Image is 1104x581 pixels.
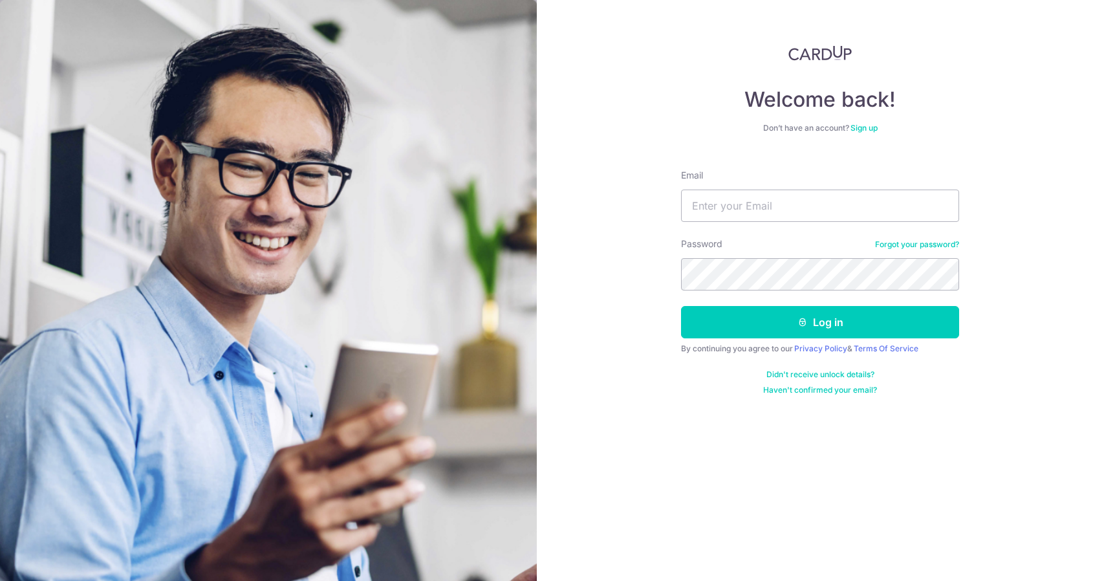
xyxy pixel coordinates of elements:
[681,306,959,338] button: Log in
[875,239,959,250] a: Forgot your password?
[681,344,959,354] div: By continuing you agree to our &
[681,169,703,182] label: Email
[850,123,878,133] a: Sign up
[681,190,959,222] input: Enter your Email
[788,45,852,61] img: CardUp Logo
[763,385,877,395] a: Haven't confirmed your email?
[794,344,847,353] a: Privacy Policy
[766,369,874,380] a: Didn't receive unlock details?
[681,237,722,250] label: Password
[681,87,959,113] h4: Welcome back!
[681,123,959,133] div: Don’t have an account?
[854,344,918,353] a: Terms Of Service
